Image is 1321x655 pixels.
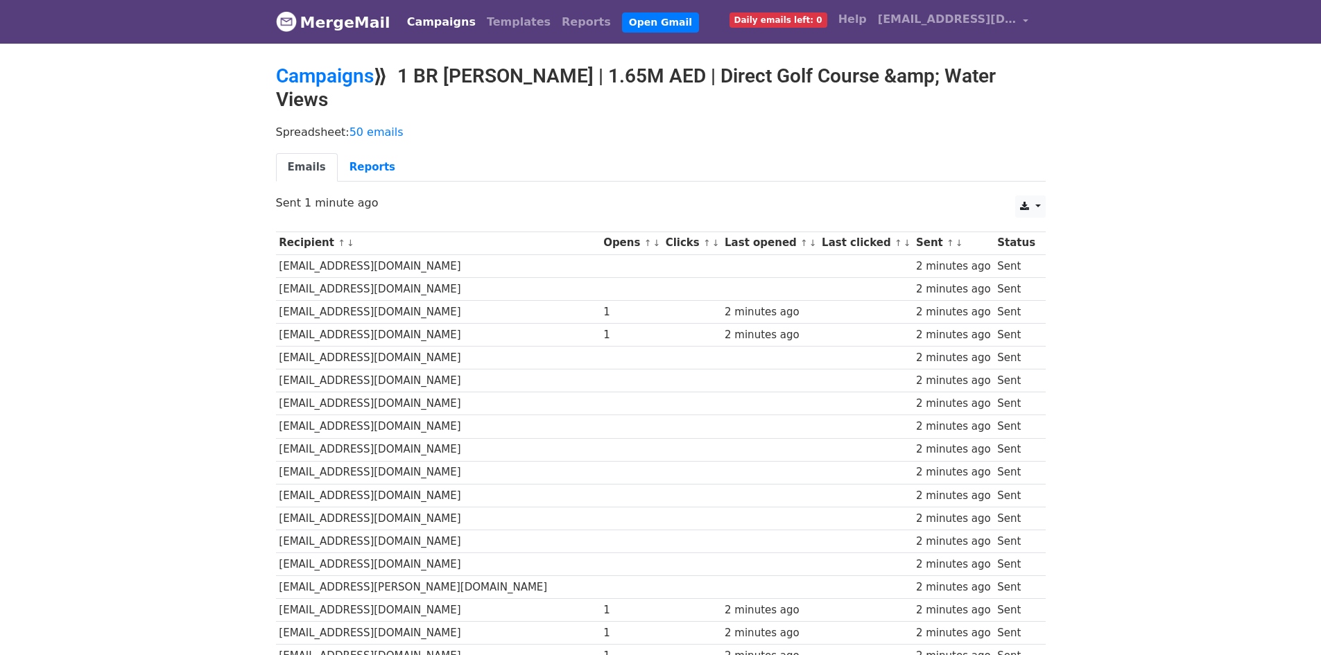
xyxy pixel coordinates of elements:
[872,6,1035,38] a: [EMAIL_ADDRESS][DOMAIN_NAME]
[276,347,601,369] td: [EMAIL_ADDRESS][DOMAIN_NAME]
[800,238,808,248] a: ↑
[994,415,1038,438] td: Sent
[725,327,815,343] div: 2 minutes ago
[916,419,991,435] div: 2 minutes ago
[916,373,991,389] div: 2 minutes ago
[725,304,815,320] div: 2 minutes ago
[809,238,817,248] a: ↓
[916,464,991,480] div: 2 minutes ago
[916,442,991,457] div: 2 minutes ago
[338,238,345,248] a: ↑
[725,602,815,618] div: 2 minutes ago
[994,530,1038,552] td: Sent
[276,254,601,277] td: [EMAIL_ADDRESS][DOMAIN_NAME]
[878,11,1017,28] span: [EMAIL_ADDRESS][DOMAIN_NAME]
[994,324,1038,347] td: Sent
[994,484,1038,507] td: Sent
[276,277,601,300] td: [EMAIL_ADDRESS][DOMAIN_NAME]
[276,530,601,552] td: [EMAIL_ADDRESS][DOMAIN_NAME]
[916,350,991,366] div: 2 minutes ago
[276,461,601,484] td: [EMAIL_ADDRESS][DOMAIN_NAME]
[653,238,660,248] a: ↓
[481,8,556,36] a: Templates
[276,392,601,415] td: [EMAIL_ADDRESS][DOMAIN_NAME]
[916,259,991,274] div: 2 minutes ago
[729,12,827,28] span: Daily emails left: 0
[994,347,1038,369] td: Sent
[725,625,815,641] div: 2 minutes ago
[916,557,991,573] div: 2 minutes ago
[818,232,913,254] th: Last clicked
[347,238,354,248] a: ↓
[994,438,1038,461] td: Sent
[276,64,374,87] a: Campaigns
[916,396,991,412] div: 2 minutes ago
[913,232,994,254] th: Sent
[916,602,991,618] div: 2 minutes ago
[994,300,1038,323] td: Sent
[276,507,601,530] td: [EMAIL_ADDRESS][DOMAIN_NAME]
[916,534,991,550] div: 2 minutes ago
[276,438,601,461] td: [EMAIL_ADDRESS][DOMAIN_NAME]
[916,304,991,320] div: 2 minutes ago
[703,238,711,248] a: ↑
[724,6,833,33] a: Daily emails left: 0
[276,8,390,37] a: MergeMail
[916,579,991,595] div: 2 minutes ago
[276,599,601,622] td: [EMAIL_ADDRESS][DOMAIN_NAME]
[276,324,601,347] td: [EMAIL_ADDRESS][DOMAIN_NAME]
[712,238,720,248] a: ↓
[916,511,991,527] div: 2 minutes ago
[662,232,721,254] th: Clicks
[994,622,1038,645] td: Sent
[904,238,911,248] a: ↓
[994,599,1038,622] td: Sent
[916,625,991,641] div: 2 minutes ago
[276,11,297,32] img: MergeMail logo
[349,125,404,139] a: 50 emails
[994,232,1038,254] th: Status
[916,281,991,297] div: 2 minutes ago
[276,153,338,182] a: Emails
[276,369,601,392] td: [EMAIL_ADDRESS][DOMAIN_NAME]
[994,553,1038,576] td: Sent
[276,300,601,323] td: [EMAIL_ADDRESS][DOMAIN_NAME]
[338,153,407,182] a: Reports
[994,392,1038,415] td: Sent
[994,254,1038,277] td: Sent
[603,602,659,618] div: 1
[603,327,659,343] div: 1
[276,64,1046,111] h2: ⟫ 1 BR [PERSON_NAME] | 1.65M AED | Direct Golf Course &amp; Water Views
[994,576,1038,599] td: Sent
[603,304,659,320] div: 1
[994,507,1038,530] td: Sent
[402,8,481,36] a: Campaigns
[556,8,616,36] a: Reports
[956,238,963,248] a: ↓
[895,238,902,248] a: ↑
[276,415,601,438] td: [EMAIL_ADDRESS][DOMAIN_NAME]
[276,125,1046,139] p: Spreadsheet:
[276,484,601,507] td: [EMAIL_ADDRESS][DOMAIN_NAME]
[916,488,991,504] div: 2 minutes ago
[994,369,1038,392] td: Sent
[276,622,601,645] td: [EMAIL_ADDRESS][DOMAIN_NAME]
[644,238,652,248] a: ↑
[276,195,1046,210] p: Sent 1 minute ago
[994,277,1038,300] td: Sent
[603,625,659,641] div: 1
[994,461,1038,484] td: Sent
[916,327,991,343] div: 2 minutes ago
[276,576,601,599] td: [EMAIL_ADDRESS][PERSON_NAME][DOMAIN_NAME]
[622,12,699,33] a: Open Gmail
[600,232,662,254] th: Opens
[833,6,872,33] a: Help
[721,232,818,254] th: Last opened
[947,238,954,248] a: ↑
[276,232,601,254] th: Recipient
[276,553,601,576] td: [EMAIL_ADDRESS][DOMAIN_NAME]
